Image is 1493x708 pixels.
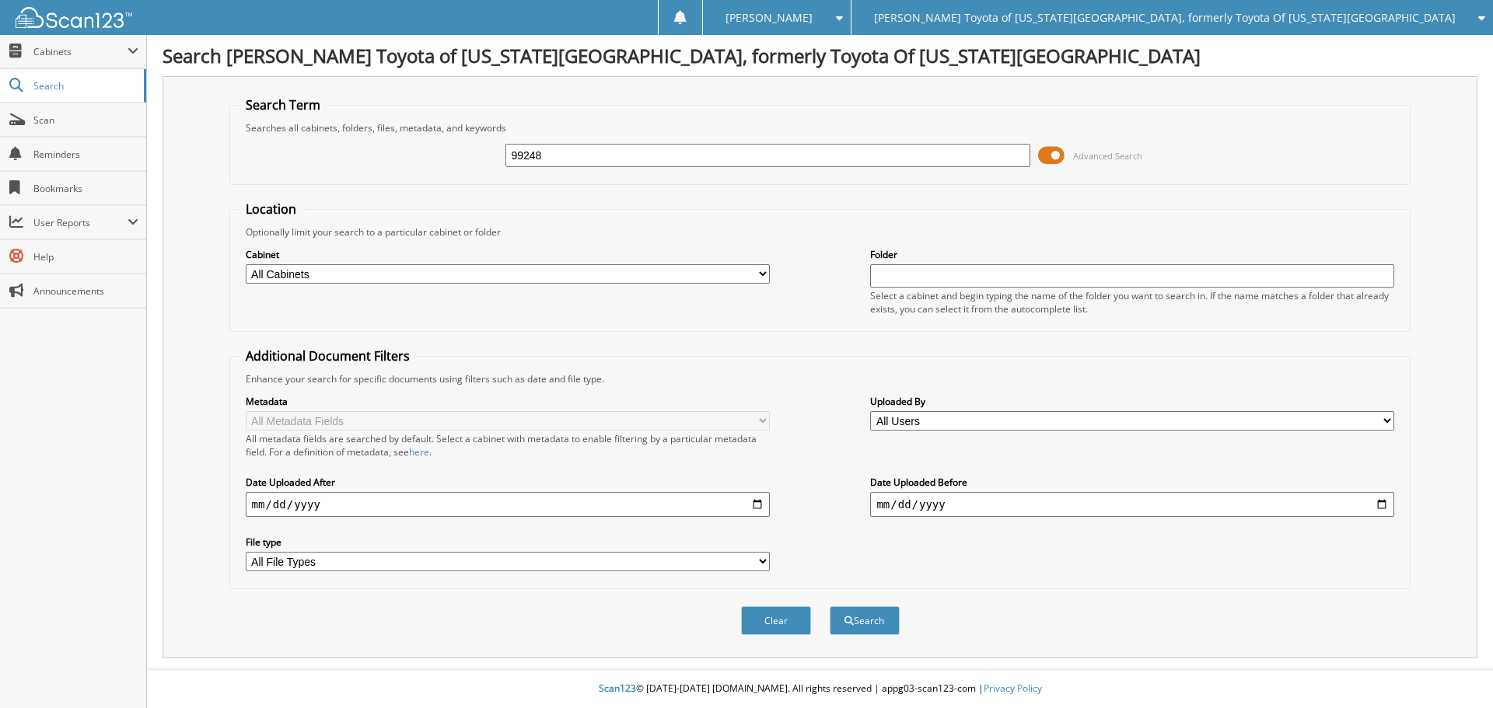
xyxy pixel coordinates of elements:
[163,43,1477,68] h1: Search [PERSON_NAME] Toyota of [US_STATE][GEOGRAPHIC_DATA], formerly Toyota Of [US_STATE][GEOGRAP...
[33,216,128,229] span: User Reports
[238,347,418,364] legend: Additional Document Filters
[238,201,304,218] legend: Location
[33,79,136,92] span: Search
[246,535,770,549] label: File type
[238,121,1403,134] div: Searches all cabinets, folders, files, metadata, and keywords
[33,148,138,161] span: Reminders
[870,289,1394,316] div: Select a cabinet and begin typing the name of the folder you want to search in. If the name match...
[870,476,1394,489] label: Date Uploaded Before
[33,45,128,58] span: Cabinets
[874,13,1456,23] span: [PERSON_NAME] Toyota of [US_STATE][GEOGRAPHIC_DATA], formerly Toyota Of [US_STATE][GEOGRAPHIC_DATA]
[16,7,132,28] img: scan123-logo-white.svg
[33,182,138,195] span: Bookmarks
[726,13,813,23] span: [PERSON_NAME]
[246,492,770,517] input: start
[238,372,1403,385] div: Enhance your search for specific documents using filters such as date and file type.
[870,492,1394,517] input: end
[741,606,811,635] button: Clear
[870,395,1394,408] label: Uploaded By
[1073,150,1142,162] span: Advanced Search
[830,606,900,635] button: Search
[238,225,1403,239] div: Optionally limit your search to a particular cabinet or folder
[238,96,328,113] legend: Search Term
[33,284,138,298] span: Announcements
[33,250,138,263] span: Help
[984,682,1042,695] a: Privacy Policy
[246,395,770,408] label: Metadata
[409,445,429,459] a: here
[870,248,1394,261] label: Folder
[246,248,770,261] label: Cabinet
[599,682,636,695] span: Scan123
[33,113,138,127] span: Scan
[1415,633,1493,708] iframe: Chat Widget
[246,432,770,459] div: All metadata fields are searched by default. Select a cabinet with metadata to enable filtering b...
[246,476,770,489] label: Date Uploaded After
[147,670,1493,708] div: © [DATE]-[DATE] [DOMAIN_NAME]. All rights reserved | appg03-scan123-com |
